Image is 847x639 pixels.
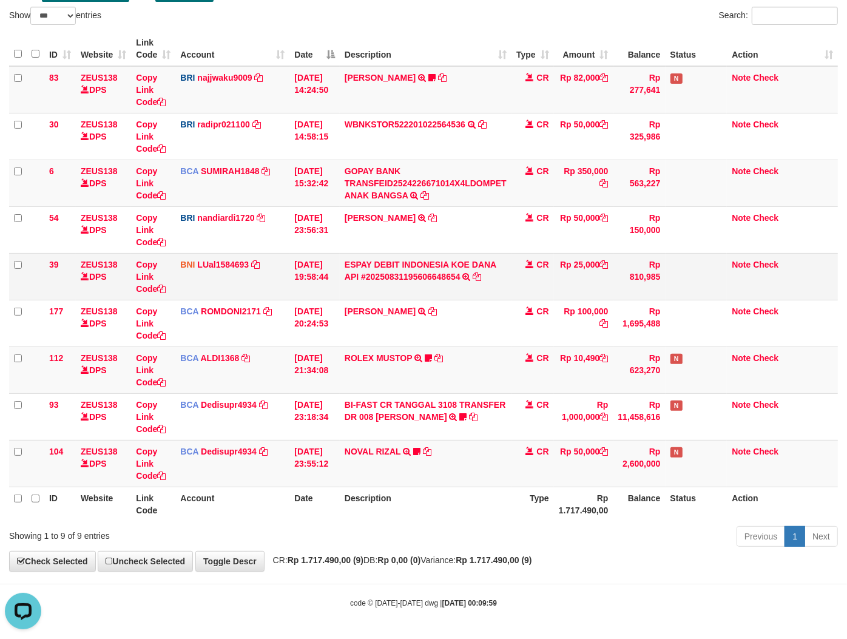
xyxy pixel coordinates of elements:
span: BRI [180,213,195,223]
td: DPS [76,440,131,487]
td: Rp 11,458,616 [613,393,666,440]
small: code © [DATE]-[DATE] dwg | [350,599,497,607]
span: BCA [180,166,198,176]
th: Link Code: activate to sort column ascending [131,32,175,66]
span: 104 [49,447,63,456]
a: Copy Rp 25,000 to clipboard [600,260,609,269]
a: Copy Rp 100,000 to clipboard [600,319,609,328]
span: CR [537,400,549,410]
a: Toggle Descr [195,551,265,572]
th: Website [76,487,131,521]
a: ZEUS138 [81,306,118,316]
a: Note [732,260,751,269]
a: Note [732,120,751,129]
a: Check [753,353,778,363]
td: [DATE] 14:58:15 [289,113,340,160]
a: Check [753,306,778,316]
strong: Rp 1.717.490,00 (9) [456,555,531,565]
a: Check [753,260,778,269]
a: Copy ROLEX MUSTOP to clipboard [434,353,443,363]
a: Copy Rp 50,000 to clipboard [600,447,609,456]
a: Previous [737,526,785,547]
a: Copy ROMDONI2171 to clipboard [263,306,272,316]
th: Date: activate to sort column descending [289,32,340,66]
div: Showing 1 to 9 of 9 entries [9,525,344,542]
th: Balance [613,32,666,66]
a: 1 [785,526,805,547]
a: [PERSON_NAME] [345,73,416,83]
td: Rp 325,986 [613,113,666,160]
span: CR [537,306,549,316]
th: Rp 1.717.490,00 [554,487,613,521]
td: Rp 1,695,488 [613,300,666,347]
td: Rp 563,227 [613,160,666,206]
span: 93 [49,400,59,410]
th: Date [289,487,340,521]
strong: [DATE] 00:09:59 [442,599,497,607]
a: ROLEX MUSTOP [345,353,413,363]
a: ROMDONI2171 [201,306,261,316]
th: Website: activate to sort column ascending [76,32,131,66]
th: Account: activate to sort column ascending [175,32,289,66]
span: Has Note [670,447,683,458]
a: Copy BI-FAST CR TANGGAL 3108 TRANSFER DR 008 TOTO TAUFIK HIDAYA to clipboard [469,412,477,422]
input: Search: [752,7,838,25]
a: [PERSON_NAME] [345,213,416,223]
a: ZEUS138 [81,73,118,83]
td: DPS [76,160,131,206]
a: Copy Link Code [136,260,166,294]
span: CR [537,260,549,269]
a: Check [753,120,778,129]
a: Copy TARI PRATIWI to clipboard [438,73,447,83]
a: Copy Dedisupr4934 to clipboard [259,400,268,410]
span: CR [537,213,549,223]
a: Copy Rp 82,000 to clipboard [600,73,609,83]
span: 6 [49,166,54,176]
td: Rp 150,000 [613,206,666,253]
a: nandiardi1720 [197,213,254,223]
td: [DATE] 21:34:08 [289,347,340,393]
td: [DATE] 23:55:12 [289,440,340,487]
a: Copy Rp 1,000,000 to clipboard [600,412,609,422]
a: Copy Link Code [136,73,166,107]
a: Note [732,353,751,363]
a: radipr021100 [197,120,249,129]
a: Copy Rp 10,490 to clipboard [600,353,609,363]
a: ALDI1368 [201,353,240,363]
td: Rp 100,000 [554,300,613,347]
a: Copy ABDUL GAFUR to clipboard [428,306,437,316]
span: 54 [49,213,59,223]
a: Copy Dedisupr4934 to clipboard [259,447,268,456]
label: Show entries [9,7,101,25]
span: Has Note [670,73,683,84]
a: Note [732,400,751,410]
span: BCA [180,400,198,410]
th: Action: activate to sort column ascending [727,32,838,66]
td: Rp 50,000 [554,440,613,487]
a: Copy ALDI1368 to clipboard [241,353,250,363]
span: CR [537,73,549,83]
button: Open LiveChat chat widget [5,5,41,41]
span: 83 [49,73,59,83]
a: Copy VALENTINO LAHU to clipboard [428,213,437,223]
td: [DATE] 20:24:53 [289,300,340,347]
a: Dedisupr4934 [201,400,257,410]
span: CR [537,353,549,363]
td: [DATE] 19:58:44 [289,253,340,300]
select: Showentries [30,7,76,25]
td: [DATE] 23:18:34 [289,393,340,440]
a: [PERSON_NAME] [345,306,416,316]
span: Has Note [670,354,683,364]
a: Check [753,213,778,223]
td: Rp 277,641 [613,66,666,113]
a: Copy najjwaku9009 to clipboard [255,73,263,83]
td: Rp 810,985 [613,253,666,300]
a: ZEUS138 [81,166,118,176]
a: Copy LUal1584693 to clipboard [251,260,260,269]
a: Copy NOVAL RIZAL to clipboard [423,447,431,456]
a: Copy nandiardi1720 to clipboard [257,213,265,223]
a: Copy Rp 350,000 to clipboard [600,178,609,188]
span: BCA [180,306,198,316]
th: ID [44,487,76,521]
th: ID: activate to sort column ascending [44,32,76,66]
